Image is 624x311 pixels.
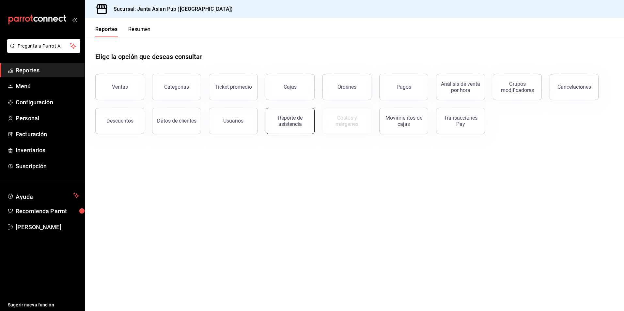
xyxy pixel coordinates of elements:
[436,74,485,100] button: Análisis de venta por hora
[557,84,591,90] div: Cancelaciones
[16,223,79,231] span: [PERSON_NAME]
[106,118,133,124] div: Descuentos
[16,82,79,91] span: Menú
[322,108,371,134] button: Contrata inventarios para ver este reporte
[209,74,258,100] button: Ticket promedio
[215,84,252,90] div: Ticket promedio
[72,17,77,22] button: open_drawer_menu
[397,84,411,90] div: Pagos
[95,74,144,100] button: Ventas
[284,83,297,91] div: Cajas
[383,115,424,127] div: Movimientos de cajas
[266,74,315,100] a: Cajas
[8,302,79,308] span: Sugerir nueva función
[95,108,144,134] button: Descuentos
[16,130,79,139] span: Facturación
[152,108,201,134] button: Datos de clientes
[16,207,79,215] span: Recomienda Parrot
[337,84,356,90] div: Órdenes
[379,108,428,134] button: Movimientos de cajas
[440,81,481,93] div: Análisis de venta por hora
[95,26,118,37] button: Reportes
[164,84,189,90] div: Categorías
[95,52,202,62] h1: Elige la opción que deseas consultar
[16,98,79,107] span: Configuración
[493,74,542,100] button: Grupos modificadores
[95,26,151,37] div: navigation tabs
[5,47,80,54] a: Pregunta a Parrot AI
[209,108,258,134] button: Usuarios
[497,81,538,93] div: Grupos modificadores
[16,146,79,155] span: Inventarios
[16,192,71,200] span: Ayuda
[379,74,428,100] button: Pagos
[112,84,128,90] div: Ventas
[152,74,201,100] button: Categorías
[18,43,70,50] span: Pregunta a Parrot AI
[327,115,367,127] div: Costos y márgenes
[266,108,315,134] button: Reporte de asistencia
[440,115,481,127] div: Transacciones Pay
[128,26,151,37] button: Resumen
[16,114,79,123] span: Personal
[16,66,79,75] span: Reportes
[16,162,79,170] span: Suscripción
[322,74,371,100] button: Órdenes
[108,5,233,13] h3: Sucursal: Janta Asian Pub ([GEOGRAPHIC_DATA])
[157,118,196,124] div: Datos de clientes
[436,108,485,134] button: Transacciones Pay
[223,118,243,124] div: Usuarios
[550,74,599,100] button: Cancelaciones
[270,115,310,127] div: Reporte de asistencia
[7,39,80,53] button: Pregunta a Parrot AI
